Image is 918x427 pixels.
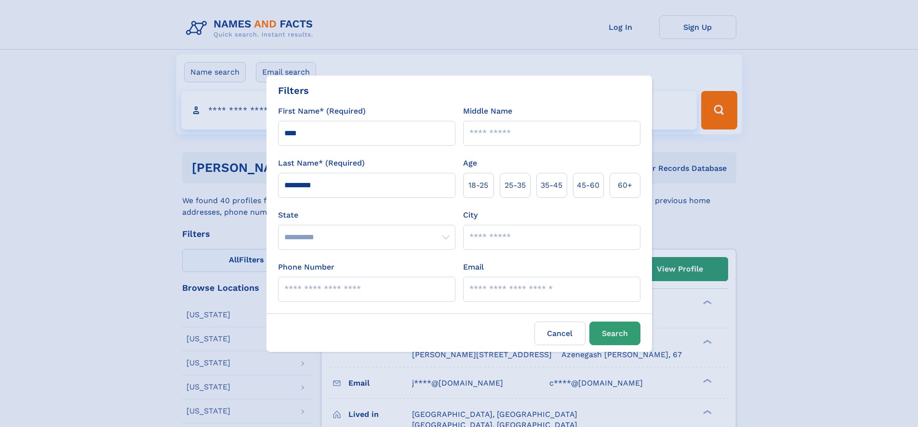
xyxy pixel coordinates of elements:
label: Middle Name [463,105,512,117]
label: Cancel [534,322,585,345]
span: 60+ [618,180,632,191]
div: Filters [278,83,309,98]
label: Email [463,261,484,273]
span: 25‑35 [505,180,526,191]
span: 18‑25 [468,180,488,191]
label: City [463,209,478,221]
span: 35‑45 [541,180,562,191]
label: Age [463,157,477,169]
label: First Name* (Required) [278,105,366,117]
label: Last Name* (Required) [278,157,365,169]
label: Phone Number [278,261,334,273]
span: 45‑60 [577,180,599,191]
label: State [278,209,455,221]
button: Search [589,322,640,345]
